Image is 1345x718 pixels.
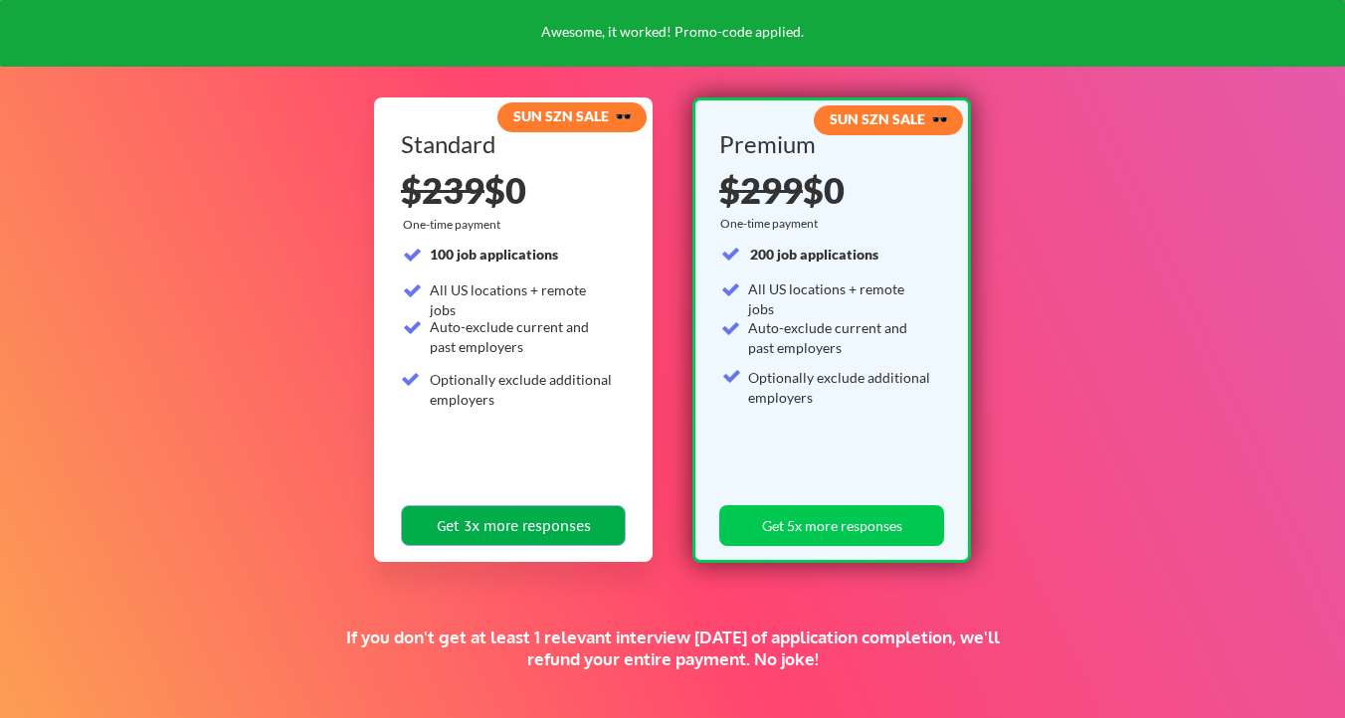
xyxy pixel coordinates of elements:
[401,505,626,546] button: Get 3x more responses
[748,368,932,407] div: Optionally exclude additional employers
[403,217,506,233] div: One-time payment
[719,132,937,156] div: Premium
[430,317,614,356] div: Auto-exclude current and past employers
[719,505,944,546] button: Get 5x more responses
[750,246,878,263] strong: 200 job applications
[748,318,932,357] div: Auto-exclude current and past employers
[401,168,484,212] s: $239
[748,279,932,318] div: All US locations + remote jobs
[719,172,937,208] div: $0
[345,627,1000,670] div: If you don't get at least 1 relevant interview [DATE] of application completion, we'll refund you...
[430,246,558,263] strong: 100 job applications
[513,107,632,124] strong: SUN SZN SALE 🕶️
[720,216,824,232] div: One-time payment
[401,172,626,208] div: $0
[719,168,803,212] s: $299
[830,110,948,127] strong: SUN SZN SALE 🕶️
[430,280,614,319] div: All US locations + remote jobs
[401,132,619,156] div: Standard
[430,370,614,409] div: Optionally exclude additional employers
